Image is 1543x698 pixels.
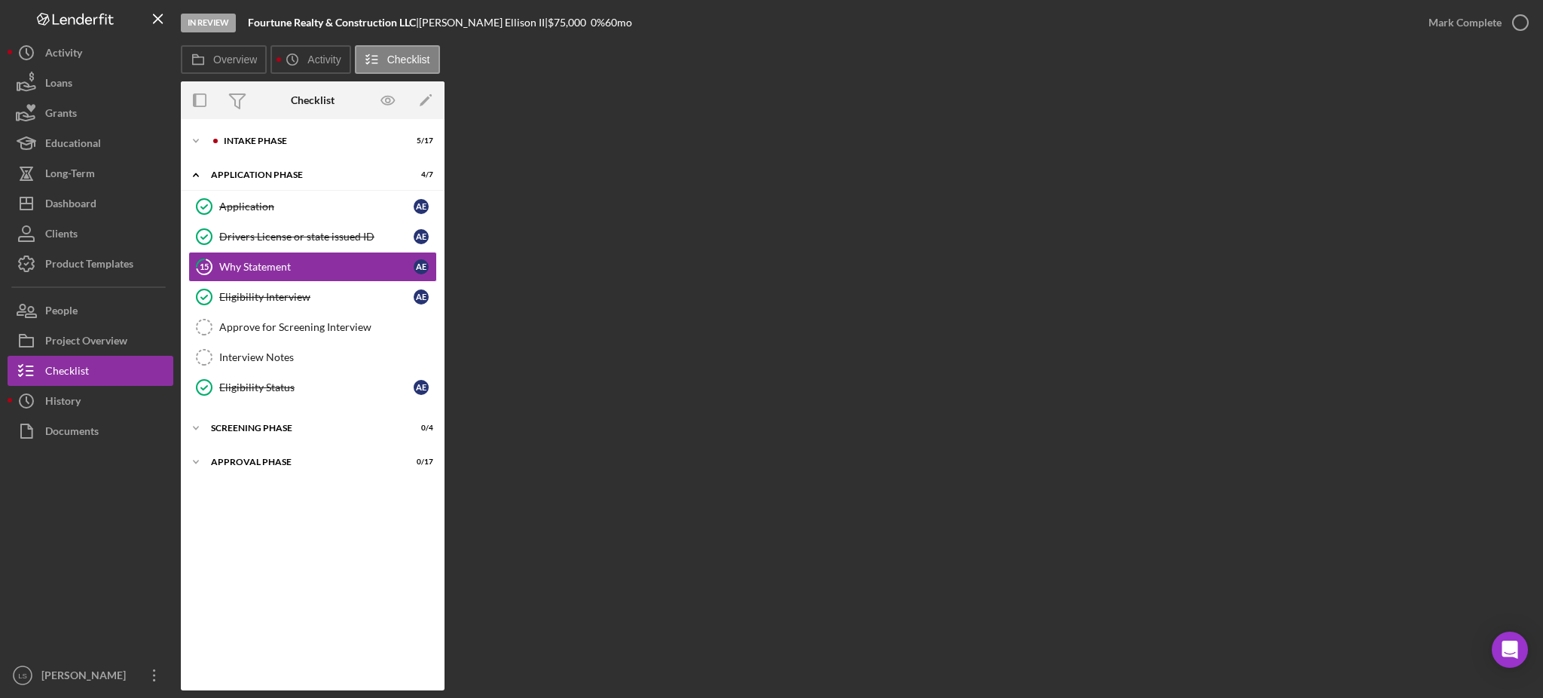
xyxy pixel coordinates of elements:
text: LS [18,672,27,680]
div: Approve for Screening Interview [219,321,436,333]
div: Activity [45,38,82,72]
div: A E [414,199,429,214]
div: A E [414,289,429,305]
a: Eligibility StatusAE [188,372,437,403]
div: Documents [45,416,99,450]
div: Application [219,201,414,213]
div: Project Overview [45,326,127,360]
div: 5 / 17 [406,136,433,145]
button: Clients [8,219,173,249]
button: Mark Complete [1413,8,1535,38]
div: Interview Notes [219,351,436,363]
tspan: 15 [200,262,209,271]
div: Application Phase [211,170,396,179]
div: 0 / 4 [406,424,433,433]
div: In Review [181,14,236,32]
a: Drivers License or state issued IDAE [188,222,437,252]
div: Open Intercom Messenger [1492,632,1528,668]
button: Overview [181,45,267,74]
a: Eligibility InterviewAE [188,282,437,312]
button: LS[PERSON_NAME] [8,660,173,690]
div: A E [414,380,429,395]
div: Checklist [45,356,89,390]
div: 4 / 7 [406,170,433,179]
button: Dashboard [8,188,173,219]
button: Activity [8,38,173,68]
button: People [8,295,173,326]
div: Mark Complete [1428,8,1502,38]
div: Loans [45,68,72,102]
button: Educational [8,128,173,158]
button: Checklist [355,45,440,74]
div: A E [414,229,429,244]
button: Activity [270,45,350,74]
div: Eligibility Interview [219,291,414,303]
button: Long-Term [8,158,173,188]
div: 60 mo [605,17,632,29]
div: Product Templates [45,249,133,283]
a: 15Why StatementAE [188,252,437,282]
button: Grants [8,98,173,128]
button: History [8,386,173,416]
label: Overview [213,54,257,66]
div: Why Statement [219,261,414,273]
div: Educational [45,128,101,162]
button: Product Templates [8,249,173,279]
div: | [248,17,419,29]
div: A E [414,259,429,274]
b: Fourtune Realty & Construction LLC [248,16,416,29]
label: Activity [307,54,341,66]
div: Eligibility Status [219,381,414,393]
a: ApplicationAE [188,191,437,222]
div: Dashboard [45,188,96,222]
div: History [45,386,81,420]
div: Grants [45,98,77,132]
label: Checklist [387,54,430,66]
div: Approval Phase [211,458,396,467]
div: [PERSON_NAME] [38,660,136,694]
button: Project Overview [8,326,173,356]
div: Intake Phase [224,136,396,145]
div: Drivers License or state issued ID [219,231,414,243]
span: $75,000 [548,16,586,29]
div: 0 % [591,17,605,29]
div: [PERSON_NAME] Ellison II | [419,17,548,29]
div: Clients [45,219,78,253]
div: 0 / 17 [406,458,433,467]
button: Documents [8,416,173,446]
div: Screening Phase [211,424,396,433]
button: Loans [8,68,173,98]
div: People [45,295,78,329]
div: Checklist [291,94,335,106]
a: Approve for Screening Interview [188,312,437,342]
button: Checklist [8,356,173,386]
div: Long-Term [45,158,95,192]
a: Interview Notes [188,342,437,372]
